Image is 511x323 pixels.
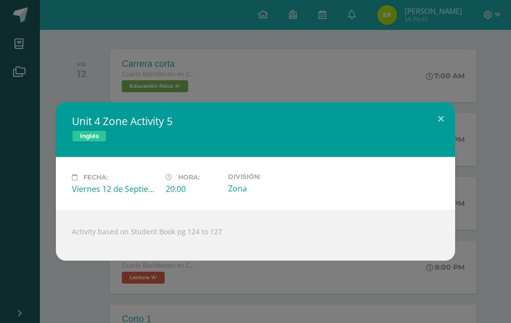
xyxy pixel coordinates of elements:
[83,173,108,181] span: Fecha:
[228,183,314,194] div: Zona
[56,210,455,261] div: Activity based on Student Book pg 124 to 127
[427,102,455,136] button: Close (Esc)
[166,183,220,194] div: 20:00
[178,173,200,181] span: Hora:
[72,183,158,194] div: Viernes 12 de Septiembre
[72,130,107,142] span: Inglés
[228,173,314,180] label: División:
[72,114,439,128] h2: Unit 4 Zone Activity 5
